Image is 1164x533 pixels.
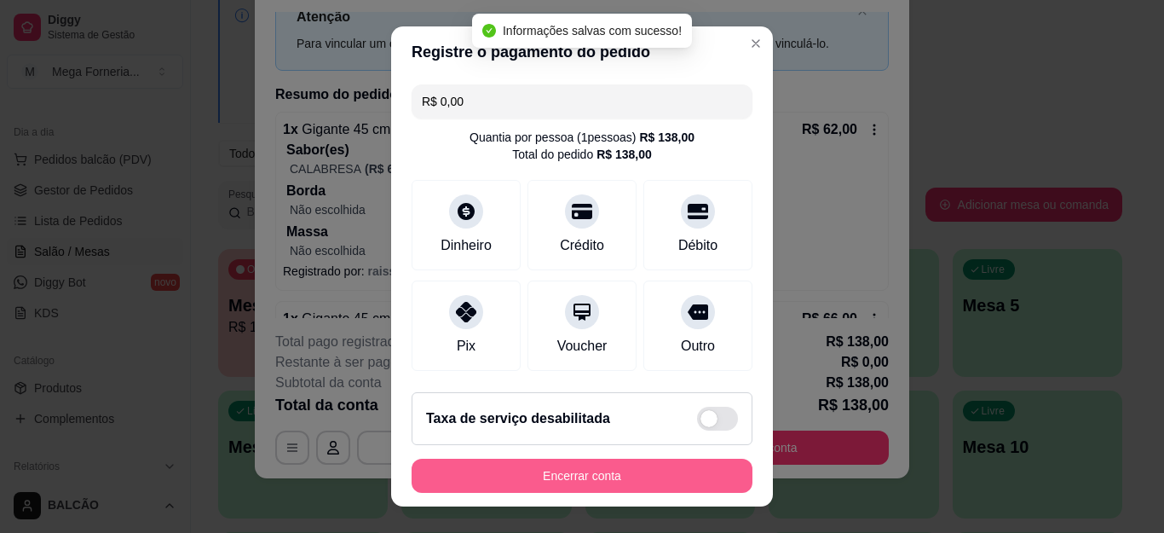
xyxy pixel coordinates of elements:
[512,146,652,163] div: Total do pedido
[426,408,610,429] h2: Taxa de serviço desabilitada
[678,235,717,256] div: Débito
[596,146,652,163] div: R$ 138,00
[482,24,496,38] span: check-circle
[422,84,742,119] input: Ex.: hambúrguer de cordeiro
[391,26,773,78] header: Registre o pagamento do pedido
[412,459,752,493] button: Encerrar conta
[441,235,492,256] div: Dinheiro
[470,129,694,146] div: Quantia por pessoa ( 1 pessoas)
[557,336,608,356] div: Voucher
[457,336,475,356] div: Pix
[503,24,682,38] span: Informações salvas com sucesso!
[681,336,715,356] div: Outro
[639,129,694,146] div: R$ 138,00
[560,235,604,256] div: Crédito
[742,30,769,57] button: Close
